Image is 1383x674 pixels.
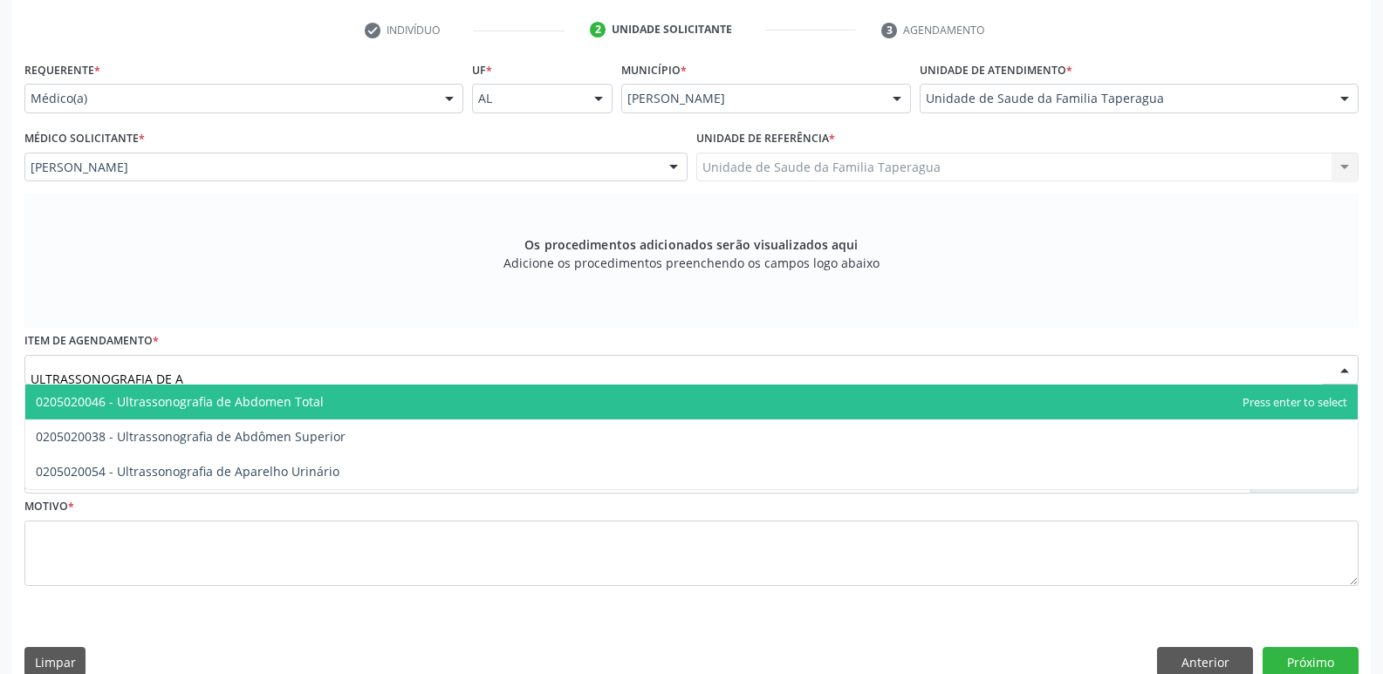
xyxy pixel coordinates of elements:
input: Buscar por procedimento [31,361,1323,396]
div: 2 [590,22,606,37]
label: Unidade de atendimento [920,57,1072,84]
span: 0205020046 - Ultrassonografia de Abdomen Total [36,393,324,410]
label: Unidade de referência [696,126,835,153]
span: 0205020038 - Ultrassonografia de Abdômen Superior [36,428,346,445]
label: Médico Solicitante [24,126,145,153]
span: 0205020054 - Ultrassonografia de Aparelho Urinário [36,463,339,480]
span: Adicione os procedimentos preenchendo os campos logo abaixo [503,254,880,272]
span: [PERSON_NAME] [31,159,652,176]
label: Item de agendamento [24,328,159,355]
div: Unidade solicitante [612,22,732,37]
span: Unidade de Saude da Familia Taperagua [926,90,1323,107]
span: Médico(a) [31,90,428,107]
span: Os procedimentos adicionados serão visualizados aqui [524,235,858,254]
label: Motivo [24,494,74,521]
span: [PERSON_NAME] [627,90,875,107]
label: Requerente [24,57,100,84]
span: AL [478,90,577,107]
label: UF [472,57,492,84]
label: Município [621,57,687,84]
